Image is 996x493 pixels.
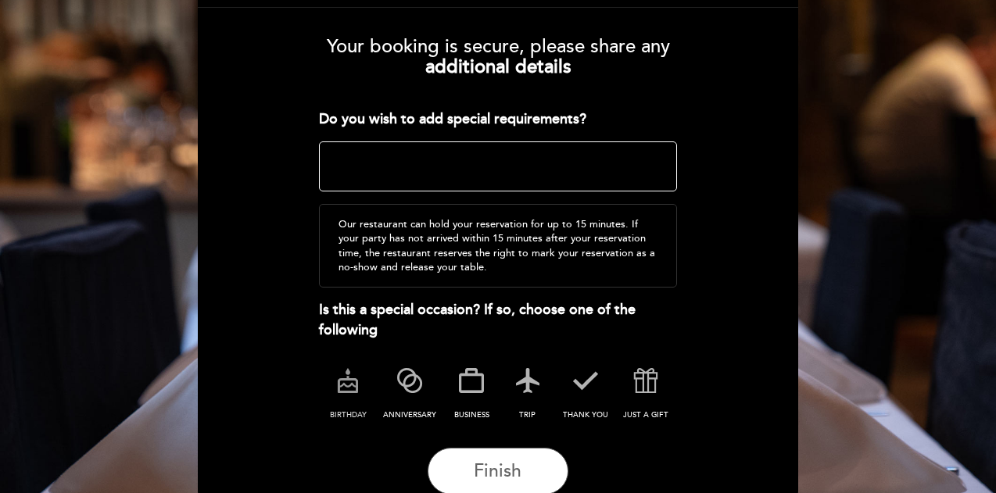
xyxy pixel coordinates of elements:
span: thank you [563,410,608,420]
span: anniversary [383,410,436,420]
span: business [454,410,489,420]
b: additional details [425,55,571,78]
span: birthday [330,410,367,420]
span: Your booking is secure, please share any [327,35,670,58]
span: trip [519,410,536,420]
div: Is this a special occasion? If so, choose one of the following [319,300,678,340]
div: Our restaurant can hold your reservation for up to 15 minutes. If your party has not arrived with... [319,204,678,288]
span: just a gift [623,410,668,420]
span: Finish [474,460,521,482]
div: Do you wish to add special requirements? [319,109,678,130]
